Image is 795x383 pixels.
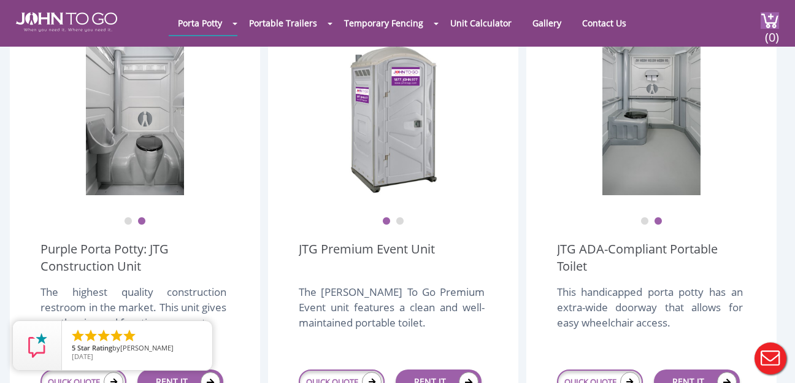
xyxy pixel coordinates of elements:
div: The [PERSON_NAME] To Go Premium Event unit features a clean and well-maintained portable toilet. [299,284,485,343]
span: Star Rating [77,343,112,352]
div: The highest quality construction restroom in the market. This unit gives you the size and functio... [40,284,226,343]
button: 1 of 2 [640,217,649,226]
a: Unit Calculator [441,11,521,35]
button: 2 of 2 [654,217,662,226]
a: Temporary Fencing [335,11,432,35]
span: by [72,344,202,353]
button: 1 of 2 [382,217,391,226]
span: [DATE] [72,352,93,361]
a: Purple Porta Potty: JTG Construction Unit [40,241,229,275]
span: [PERSON_NAME] [120,343,174,352]
img: cart a [761,12,779,29]
a: Porta Potty [169,11,231,35]
a: JTG ADA-Compliant Portable Toilet [557,241,746,275]
li:  [83,328,98,343]
button: 2 of 2 [396,217,404,226]
span: (0) [765,19,780,45]
li:  [96,328,111,343]
a: Portable Trailers [240,11,326,35]
span: 5 [72,343,75,352]
button: Live Chat [746,334,795,383]
div: This handicapped porta potty has an extra-wide doorway that allows for easy wheelchair access. [557,284,743,343]
li:  [71,328,85,343]
a: Contact Us [573,11,636,35]
a: Gallery [523,11,570,35]
li:  [122,328,137,343]
a: JTG Premium Event Unit [299,241,435,275]
img: JOHN to go [16,12,117,32]
img: Review Rating [25,333,50,358]
button: 1 of 2 [124,217,132,226]
button: 2 of 2 [137,217,146,226]
li:  [109,328,124,343]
